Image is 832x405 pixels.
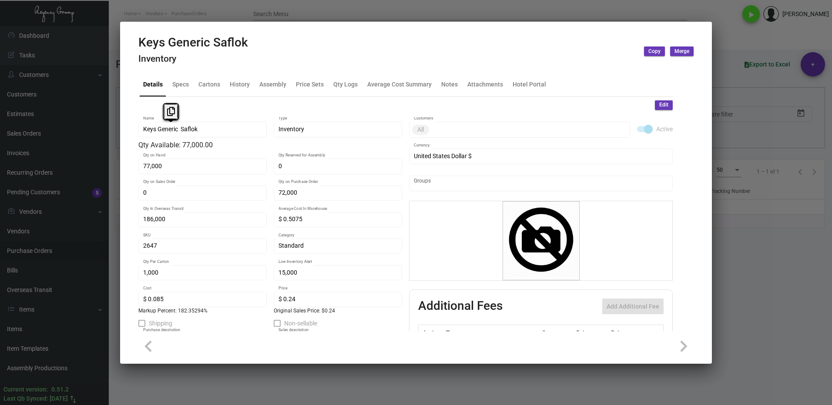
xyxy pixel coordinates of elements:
[3,385,48,394] div: Current version:
[414,180,668,187] input: Add new..
[51,385,69,394] div: 0.51.2
[539,325,574,340] th: Cost
[149,318,172,329] span: Shipping
[644,46,665,56] button: Copy
[259,80,286,89] div: Assembly
[367,80,432,89] div: Average Cost Summary
[659,101,668,109] span: Edit
[230,80,250,89] div: History
[412,125,429,135] mat-chip: All
[513,80,546,89] div: Hotel Portal
[296,80,324,89] div: Price Sets
[172,80,189,89] div: Specs
[198,80,220,89] div: Cartons
[284,318,317,329] span: Non-sellable
[143,80,163,89] div: Details
[670,46,694,56] button: Merge
[674,48,689,55] span: Merge
[609,325,653,340] th: Price type
[333,80,358,89] div: Qty Logs
[441,80,458,89] div: Notes
[602,299,664,314] button: Add Additional Fee
[648,48,661,55] span: Copy
[655,100,673,110] button: Edit
[574,325,609,340] th: Price
[138,53,248,64] h4: Inventory
[656,124,673,134] span: Active
[138,35,248,50] h2: Keys Generic Saflok
[3,394,68,403] div: Last Qb Synced: [DATE]
[418,299,503,314] h2: Additional Fees
[444,325,539,340] th: Type
[467,80,503,89] div: Attachments
[607,303,659,310] span: Add Additional Fee
[138,140,402,150] div: Qty Available: 77,000.00
[419,325,444,340] th: Active
[431,126,626,133] input: Add new..
[167,107,175,116] i: Copy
